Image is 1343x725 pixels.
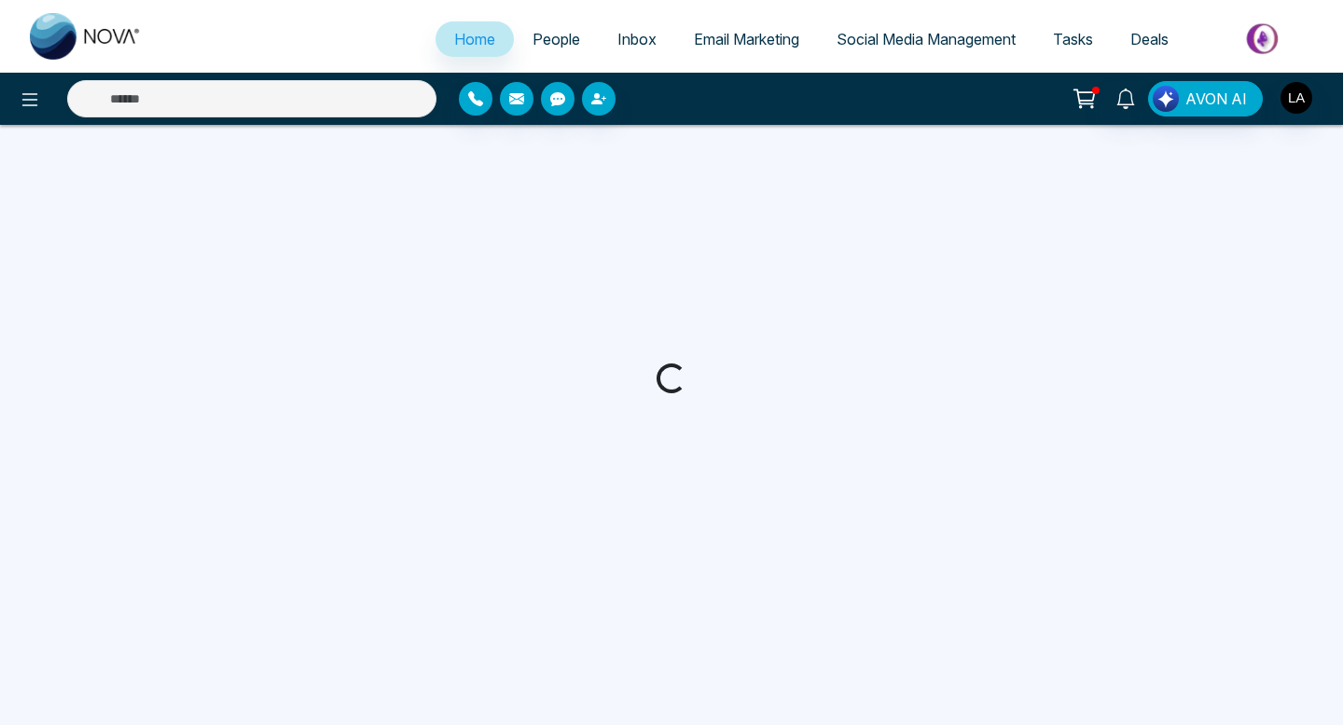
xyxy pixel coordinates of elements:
[454,30,495,48] span: Home
[514,21,599,57] a: People
[436,21,514,57] a: Home
[1153,86,1179,112] img: Lead Flow
[818,21,1034,57] a: Social Media Management
[1148,81,1263,116] button: AVON AI
[837,30,1016,48] span: Social Media Management
[1034,21,1112,57] a: Tasks
[617,30,657,48] span: Inbox
[30,13,142,60] img: Nova CRM Logo
[1112,21,1187,57] a: Deals
[694,30,799,48] span: Email Marketing
[675,21,818,57] a: Email Marketing
[599,21,675,57] a: Inbox
[1185,88,1247,110] span: AVON AI
[1197,18,1332,60] img: Market-place.gif
[1130,30,1169,48] span: Deals
[1281,82,1312,114] img: User Avatar
[1053,30,1093,48] span: Tasks
[533,30,580,48] span: People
